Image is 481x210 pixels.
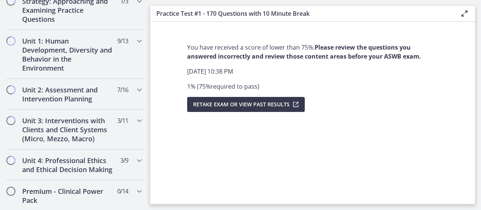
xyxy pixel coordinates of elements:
[22,156,114,174] h2: Unit 4: Professional Ethics and Ethical Decision Making
[120,156,128,165] span: 3 / 9
[187,43,438,61] p: You have received a score of lower than 75%.
[22,85,114,103] h2: Unit 2: Assessment and Intervention Planning
[117,36,128,45] span: 9 / 13
[22,116,114,143] h2: Unit 3: Interventions with Clients and Client Systems (Micro, Mezzo, Macro)
[22,36,114,73] h2: Unit 1: Human Development, Diversity and Behavior in the Environment
[117,187,128,196] span: 0 / 14
[156,9,448,18] h3: Practice Test #1 - 170 Questions with 10 Minute Break
[187,82,259,91] span: 1 % ( 75 % required to pass )
[187,67,233,76] span: [DATE] 10:38 PM
[117,85,128,94] span: 7 / 16
[22,187,114,205] h2: Premium - Clinical Power Pack
[187,97,305,112] button: Retake Exam OR View Past Results
[193,100,290,109] span: Retake Exam OR View Past Results
[117,116,128,125] span: 3 / 11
